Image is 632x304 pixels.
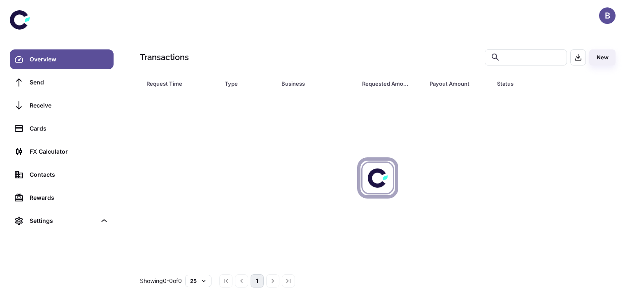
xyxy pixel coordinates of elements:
[225,78,261,89] div: Type
[30,193,109,202] div: Rewards
[10,96,114,115] a: Receive
[10,72,114,92] a: Send
[10,49,114,69] a: Overview
[225,78,272,89] span: Type
[30,78,109,87] div: Send
[30,216,96,225] div: Settings
[30,55,109,64] div: Overview
[218,274,296,288] nav: pagination navigation
[30,147,109,156] div: FX Calculator
[185,275,211,287] button: 25
[30,170,109,179] div: Contacts
[10,142,114,161] a: FX Calculator
[146,78,215,89] span: Request Time
[146,78,204,89] div: Request Time
[140,51,189,63] h1: Transactions
[30,101,109,110] div: Receive
[140,276,182,285] p: Showing 0-0 of 0
[251,274,264,288] button: page 1
[10,188,114,208] a: Rewards
[589,49,616,65] button: New
[362,78,420,89] span: Requested Amount
[430,78,476,89] div: Payout Amount
[10,119,114,138] a: Cards
[497,78,581,89] span: Status
[430,78,487,89] span: Payout Amount
[10,211,114,231] div: Settings
[362,78,409,89] div: Requested Amount
[497,78,571,89] div: Status
[599,7,616,24] button: B
[10,165,114,185] a: Contacts
[30,124,109,133] div: Cards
